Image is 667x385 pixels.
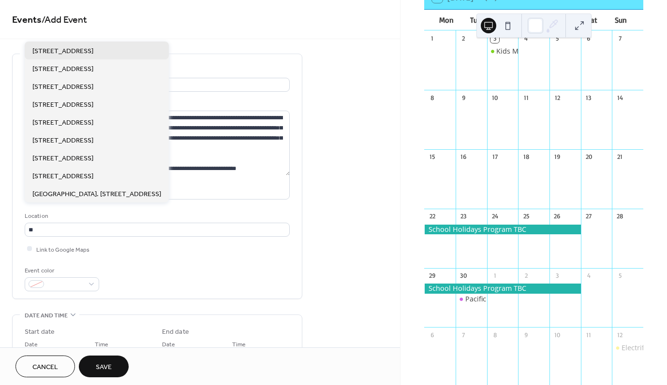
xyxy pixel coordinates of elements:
div: School Holidays Program TBC [424,225,580,234]
div: 23 [459,212,468,221]
span: [STREET_ADDRESS] [32,136,93,146]
div: 17 [490,153,499,161]
div: 1 [428,34,437,43]
div: 10 [490,93,499,102]
div: 3 [553,271,562,280]
div: 16 [459,153,468,161]
div: 7 [616,34,624,43]
span: [GEOGRAPHIC_DATA]. [STREET_ADDRESS] [32,189,161,200]
div: 12 [553,93,562,102]
span: Save [96,362,112,372]
span: [STREET_ADDRESS] [32,46,93,57]
span: [STREET_ADDRESS] [32,118,93,128]
div: 1 [490,271,499,280]
div: 5 [616,271,624,280]
div: Start date [25,327,55,337]
div: Kids Mornings at Westfield Knox [487,46,519,56]
span: [STREET_ADDRESS] [32,154,93,164]
div: Mon [432,10,461,30]
div: 6 [428,331,437,340]
span: [STREET_ADDRESS] [32,100,93,110]
div: Location [25,211,288,221]
div: 30 [459,271,468,280]
div: 3 [490,34,499,43]
span: Time [232,339,246,349]
span: Cancel [32,362,58,372]
div: 4 [522,34,531,43]
span: Time [95,339,108,349]
div: 9 [459,93,468,102]
div: 4 [584,271,593,280]
div: 8 [490,331,499,340]
div: 24 [490,212,499,221]
div: 26 [553,212,562,221]
div: Event color [25,266,97,276]
div: Fri [548,10,578,30]
button: Save [79,356,129,377]
div: Tue [461,10,490,30]
div: Pacific Werribee [456,294,487,304]
span: Link to Google Maps [36,244,89,255]
span: Date [162,339,175,349]
div: 18 [522,153,531,161]
div: 9 [522,331,531,340]
div: 13 [584,93,593,102]
span: Date and time [25,311,68,321]
span: [STREET_ADDRESS] [32,64,93,74]
div: 21 [616,153,624,161]
div: 22 [428,212,437,221]
div: 29 [428,271,437,280]
a: Events [12,11,42,29]
span: / Add Event [42,11,87,29]
div: 11 [522,93,531,102]
div: 15 [428,153,437,161]
div: 19 [553,153,562,161]
div: 12 [616,331,624,340]
button: Cancel [15,356,75,377]
div: Sun [607,10,636,30]
div: 25 [522,212,531,221]
div: Pacific Werribee [465,294,518,304]
div: Wed [490,10,519,30]
span: [STREET_ADDRESS] [32,171,93,182]
span: [STREET_ADDRESS] [32,82,93,92]
div: Sat [578,10,607,30]
div: 14 [616,93,624,102]
div: 8 [428,93,437,102]
div: Thu [519,10,548,30]
div: 2 [459,34,468,43]
div: 6 [584,34,593,43]
div: 7 [459,331,468,340]
div: End date [162,327,189,337]
div: Electrify Your Life Expo 2025 [612,343,643,353]
span: Date [25,339,38,349]
div: 10 [553,331,562,340]
div: 2 [522,271,531,280]
div: 28 [616,212,624,221]
div: School Holidays Program TBC [424,284,580,293]
div: 27 [584,212,593,221]
div: 11 [584,331,593,340]
div: 20 [584,153,593,161]
div: 5 [553,34,562,43]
